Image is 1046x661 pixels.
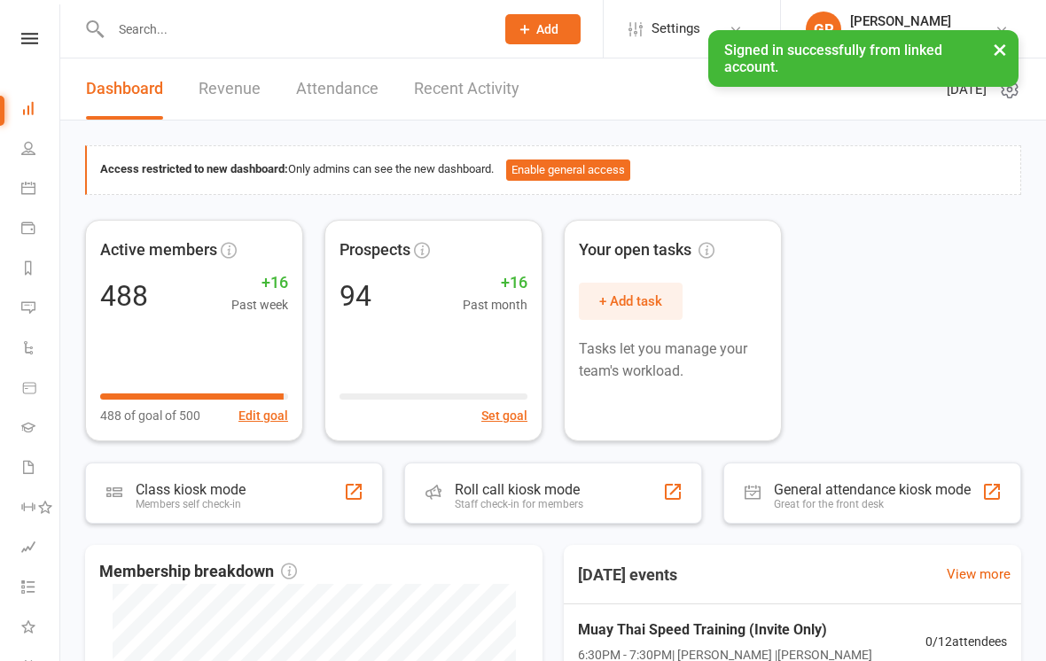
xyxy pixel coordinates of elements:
[463,295,527,315] span: Past month
[105,17,482,42] input: Search...
[652,9,700,49] span: Settings
[21,609,61,649] a: What's New
[984,30,1016,68] button: ×
[579,237,714,263] span: Your open tasks
[579,338,767,383] p: Tasks let you manage your team's workload.
[481,406,527,425] button: Set goal
[340,282,371,310] div: 94
[21,130,61,170] a: People
[455,481,583,498] div: Roll call kiosk mode
[21,529,61,569] a: Assessments
[724,42,942,75] span: Signed in successfully from linked account.
[340,237,410,263] span: Prospects
[564,559,691,591] h3: [DATE] events
[850,29,951,45] div: Chopper's Gym
[21,369,61,409] a: Product Sales
[100,406,200,425] span: 488 of goal of 500
[100,159,1007,181] div: Only admins can see the new dashboard.
[463,270,527,296] span: +16
[506,159,630,181] button: Enable general access
[774,481,971,498] div: General attendance kiosk mode
[136,481,246,498] div: Class kiosk mode
[231,270,288,296] span: +16
[100,237,217,263] span: Active members
[231,295,288,315] span: Past week
[536,22,558,36] span: Add
[579,283,683,320] button: + Add task
[21,250,61,290] a: Reports
[850,13,951,29] div: [PERSON_NAME]
[100,282,148,310] div: 488
[505,14,581,44] button: Add
[578,618,872,642] span: Muay Thai Speed Training (Invite Only)
[21,170,61,210] a: Calendar
[21,210,61,250] a: Payments
[100,162,288,175] strong: Access restricted to new dashboard:
[947,564,1011,585] a: View more
[238,406,288,425] button: Edit goal
[806,12,841,47] div: GR
[774,498,971,510] div: Great for the front desk
[99,559,297,585] span: Membership breakdown
[925,632,1007,651] span: 0 / 12 attendees
[136,498,246,510] div: Members self check-in
[455,498,583,510] div: Staff check-in for members
[21,90,61,130] a: Dashboard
